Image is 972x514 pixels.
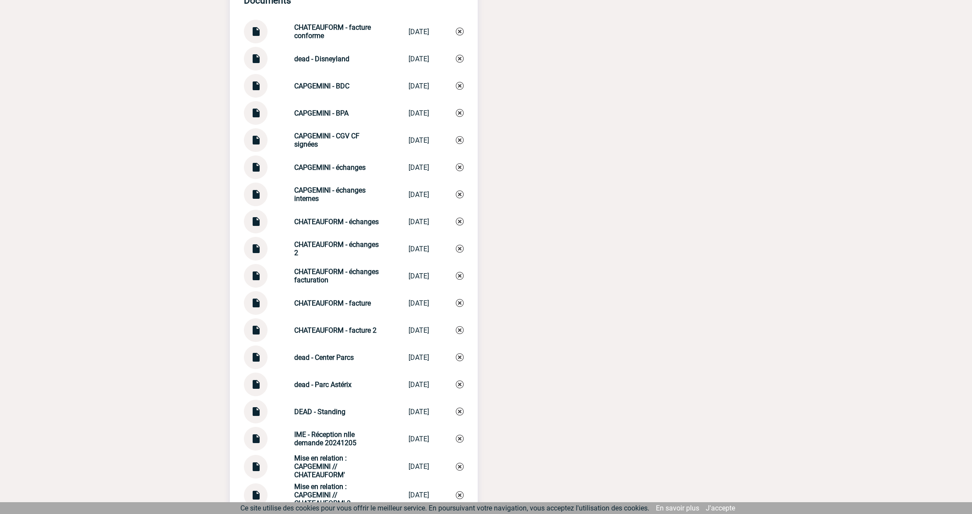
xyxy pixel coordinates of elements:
[409,462,429,471] div: [DATE]
[294,326,377,334] strong: CHATEAUFORM - facture 2
[456,299,464,307] img: Supprimer
[456,28,464,35] img: Supprimer
[294,380,352,389] strong: dead - Parc Astérix
[294,109,349,117] strong: CAPGEMINI - BPA
[456,463,464,471] img: Supprimer
[456,163,464,171] img: Supprimer
[456,326,464,334] img: Supprimer
[240,504,649,512] span: Ce site utilise des cookies pour vous offrir le meilleur service. En poursuivant votre navigation...
[409,55,429,63] div: [DATE]
[409,353,429,362] div: [DATE]
[294,218,379,226] strong: CHATEAUFORM - échanges
[456,136,464,144] img: Supprimer
[456,272,464,280] img: Supprimer
[409,163,429,172] div: [DATE]
[294,163,366,172] strong: CAPGEMINI - échanges
[294,23,371,40] strong: CHATEAUFORM - facture conforme
[409,408,429,416] div: [DATE]
[409,299,429,307] div: [DATE]
[294,430,356,447] strong: IME - Réception nlle demande 20241205
[409,272,429,280] div: [DATE]
[409,28,429,36] div: [DATE]
[409,136,429,144] div: [DATE]
[409,326,429,334] div: [DATE]
[294,268,379,284] strong: CHATEAUFORM - échanges facturation
[409,491,429,499] div: [DATE]
[409,435,429,443] div: [DATE]
[456,190,464,198] img: Supprimer
[409,82,429,90] div: [DATE]
[409,380,429,389] div: [DATE]
[294,482,351,507] strong: Mise en relation : CAPGEMINI // CHATEAUFORM' 2
[294,132,359,148] strong: CAPGEMINI - CGV CF signées
[456,82,464,90] img: Supprimer
[409,218,429,226] div: [DATE]
[294,353,354,362] strong: dead - Center Parcs
[294,82,349,90] strong: CAPGEMINI - BDC
[456,218,464,225] img: Supprimer
[294,186,366,203] strong: CAPGEMINI - échanges internes
[456,353,464,361] img: Supprimer
[456,380,464,388] img: Supprimer
[456,408,464,415] img: Supprimer
[294,299,371,307] strong: CHATEAUFORM - facture
[656,504,699,512] a: En savoir plus
[456,435,464,443] img: Supprimer
[409,190,429,199] div: [DATE]
[294,55,349,63] strong: dead - Disneyland
[294,454,347,479] strong: Mise en relation : CAPGEMINI // CHATEAUFORM'
[294,408,345,416] strong: DEAD - Standing
[456,491,464,499] img: Supprimer
[409,109,429,117] div: [DATE]
[706,504,735,512] a: J'accepte
[456,245,464,253] img: Supprimer
[409,245,429,253] div: [DATE]
[294,240,379,257] strong: CHATEAUFORM - échanges 2
[456,109,464,117] img: Supprimer
[456,55,464,63] img: Supprimer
